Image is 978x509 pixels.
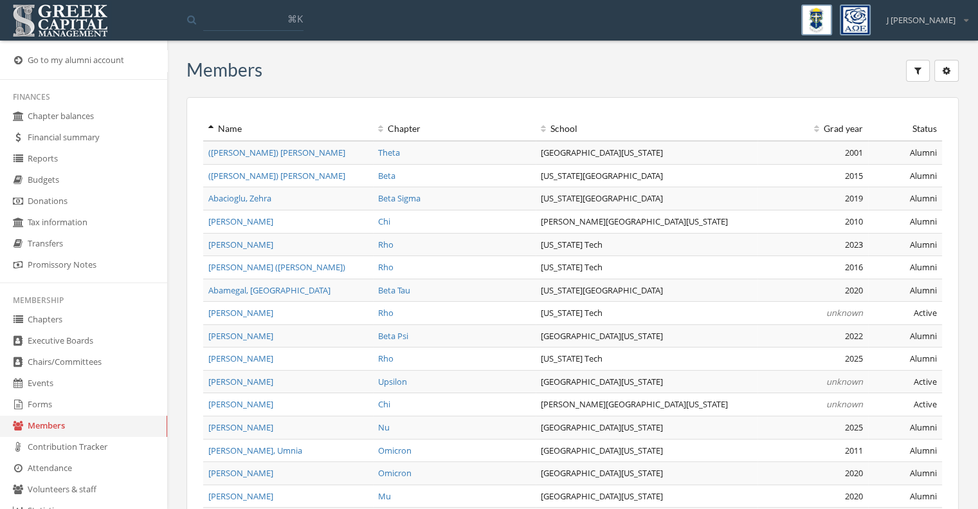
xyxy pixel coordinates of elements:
[536,462,757,485] td: [GEOGRAPHIC_DATA][US_STATE]
[868,279,942,302] td: Alumni
[208,353,273,364] a: [PERSON_NAME]
[868,302,942,325] td: Active
[378,445,412,456] a: Omicron
[826,398,863,410] em: unknown
[826,376,863,387] em: unknown
[536,256,757,279] td: [US_STATE] Tech
[757,347,868,371] td: 2025
[757,416,868,440] td: 2025
[378,239,394,250] a: Rho
[378,284,410,296] a: Beta Tau
[536,393,757,416] td: [PERSON_NAME][GEOGRAPHIC_DATA][US_STATE]
[868,117,942,141] th: Status
[287,12,303,25] span: ⌘K
[868,393,942,416] td: Active
[868,256,942,279] td: Alumni
[378,353,394,364] a: Rho
[757,210,868,233] td: 2010
[826,307,863,319] em: unknown
[878,5,968,26] div: J [PERSON_NAME]
[208,421,273,433] a: [PERSON_NAME]
[757,485,868,508] td: 2020
[536,187,757,210] td: [US_STATE][GEOGRAPHIC_DATA]
[208,376,273,387] a: [PERSON_NAME]
[378,376,407,387] a: Upsilon
[378,307,394,319] a: Rho
[536,117,757,141] th: School
[378,170,395,181] a: Beta
[208,490,273,502] a: [PERSON_NAME]
[536,347,757,371] td: [US_STATE] Tech
[536,370,757,393] td: [GEOGRAPHIC_DATA][US_STATE]
[868,347,942,371] td: Alumni
[868,324,942,347] td: Alumni
[757,141,868,164] td: 2001
[868,416,942,440] td: Alumni
[536,302,757,325] td: [US_STATE] Tech
[868,187,942,210] td: Alumni
[536,210,757,233] td: [PERSON_NAME][GEOGRAPHIC_DATA][US_STATE]
[208,307,273,319] a: [PERSON_NAME]
[868,439,942,462] td: Alumni
[208,170,345,181] a: ([PERSON_NAME]) [PERSON_NAME]
[868,370,942,393] td: Active
[757,187,868,210] td: 2019
[208,445,302,456] a: [PERSON_NAME], Umnia
[536,279,757,302] td: [US_STATE][GEOGRAPHIC_DATA]
[208,239,273,250] span: [PERSON_NAME]
[378,261,394,273] a: Rho
[378,421,390,433] a: Nu
[757,164,868,187] td: 2015
[757,462,868,485] td: 2020
[536,233,757,256] td: [US_STATE] Tech
[208,398,273,410] a: [PERSON_NAME]
[378,398,390,410] a: Chi
[378,490,391,502] a: Mu
[378,192,421,204] a: Beta Sigma
[208,330,273,342] span: [PERSON_NAME]
[208,284,331,296] a: Abamegal, [GEOGRAPHIC_DATA]
[378,330,408,342] a: Beta Psi
[536,141,757,164] td: [GEOGRAPHIC_DATA][US_STATE]
[868,164,942,187] td: Alumni
[536,485,757,508] td: [GEOGRAPHIC_DATA][US_STATE]
[757,279,868,302] td: 2020
[757,439,868,462] td: 2011
[208,192,271,204] span: Abacioglu, Zehra
[887,14,955,26] span: J [PERSON_NAME]
[208,261,345,273] a: [PERSON_NAME] ([PERSON_NAME])
[536,439,757,462] td: [GEOGRAPHIC_DATA][US_STATE]
[757,233,868,256] td: 2023
[868,233,942,256] td: Alumni
[757,324,868,347] td: 2022
[378,216,390,227] a: Chi
[208,147,345,158] a: ([PERSON_NAME]) [PERSON_NAME]
[203,117,373,141] th: Name
[378,147,400,158] a: Theta
[208,216,273,227] a: [PERSON_NAME]
[536,324,757,347] td: [GEOGRAPHIC_DATA][US_STATE]
[536,416,757,440] td: [GEOGRAPHIC_DATA][US_STATE]
[868,141,942,164] td: Alumni
[868,485,942,508] td: Alumni
[378,467,412,479] a: Omicron
[868,210,942,233] td: Alumni
[757,117,868,141] th: Grad year
[536,164,757,187] td: [US_STATE][GEOGRAPHIC_DATA]
[208,467,273,479] a: [PERSON_NAME]
[186,60,262,80] h3: Members
[757,256,868,279] td: 2016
